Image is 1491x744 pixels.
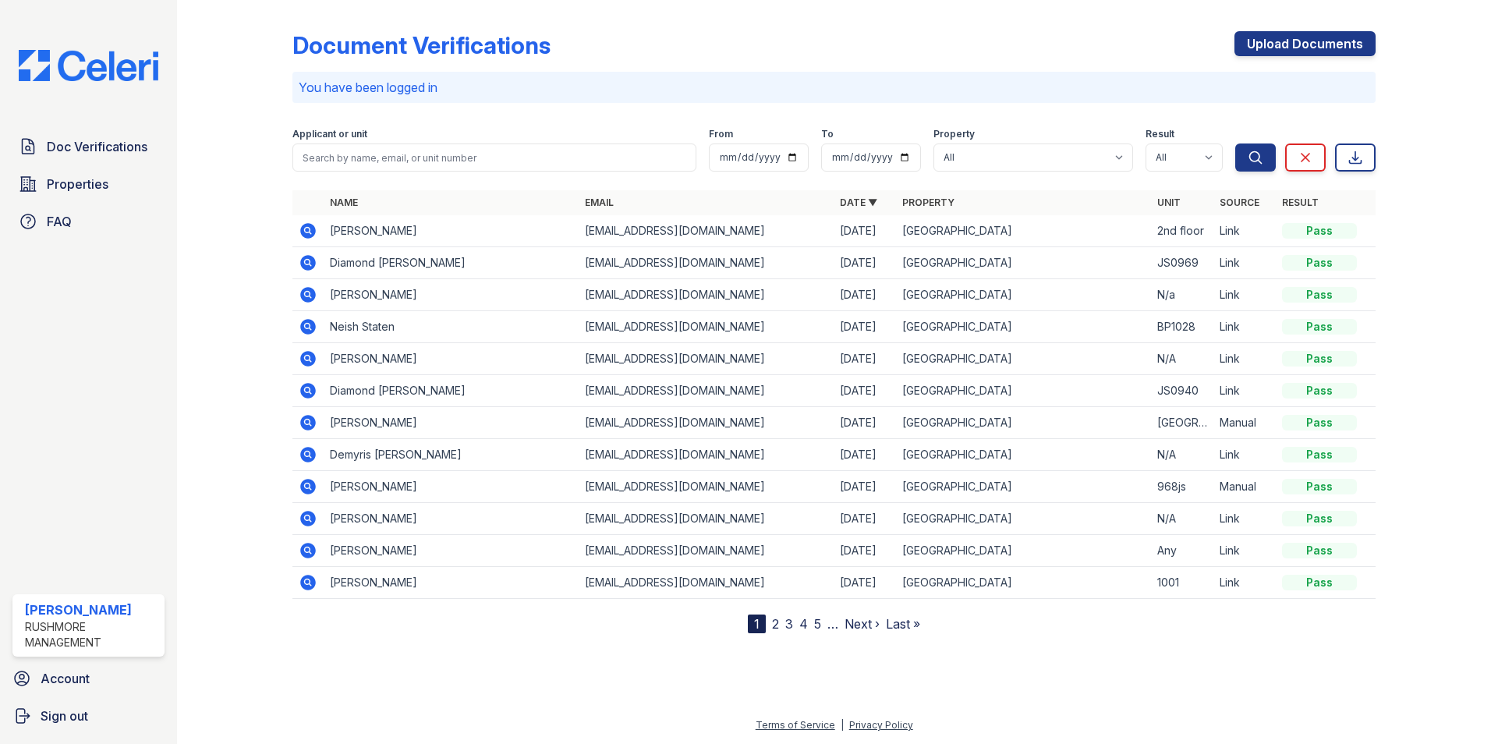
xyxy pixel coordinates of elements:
[896,279,1151,311] td: [GEOGRAPHIC_DATA]
[579,567,834,599] td: [EMAIL_ADDRESS][DOMAIN_NAME]
[1151,375,1213,407] td: JS0940
[1282,255,1357,271] div: Pass
[1151,535,1213,567] td: Any
[834,343,896,375] td: [DATE]
[834,535,896,567] td: [DATE]
[579,343,834,375] td: [EMAIL_ADDRESS][DOMAIN_NAME]
[896,215,1151,247] td: [GEOGRAPHIC_DATA]
[324,407,579,439] td: [PERSON_NAME]
[1151,407,1213,439] td: [GEOGRAPHIC_DATA][PERSON_NAME]
[1282,223,1357,239] div: Pass
[1213,343,1276,375] td: Link
[1213,215,1276,247] td: Link
[47,137,147,156] span: Doc Verifications
[902,197,954,208] a: Property
[1213,375,1276,407] td: Link
[827,615,838,633] span: …
[1213,247,1276,279] td: Link
[896,375,1151,407] td: [GEOGRAPHIC_DATA]
[579,247,834,279] td: [EMAIL_ADDRESS][DOMAIN_NAME]
[579,439,834,471] td: [EMAIL_ADDRESS][DOMAIN_NAME]
[1282,197,1319,208] a: Result
[6,50,171,81] img: CE_Logo_Blue-a8612792a0a2168367f1c8372b55b34899dd931a85d93a1a3d3e32e68fde9ad4.png
[1213,503,1276,535] td: Link
[579,311,834,343] td: [EMAIL_ADDRESS][DOMAIN_NAME]
[324,343,579,375] td: [PERSON_NAME]
[579,503,834,535] td: [EMAIL_ADDRESS][DOMAIN_NAME]
[845,616,880,632] a: Next ›
[1282,447,1357,462] div: Pass
[324,311,579,343] td: Neish Staten
[1151,471,1213,503] td: 968js
[1213,471,1276,503] td: Manual
[585,197,614,208] a: Email
[1151,503,1213,535] td: N/A
[1282,543,1357,558] div: Pass
[1220,197,1259,208] a: Source
[324,439,579,471] td: Demyris [PERSON_NAME]
[834,375,896,407] td: [DATE]
[324,375,579,407] td: Diamond [PERSON_NAME]
[324,247,579,279] td: Diamond [PERSON_NAME]
[772,616,779,632] a: 2
[756,719,835,731] a: Terms of Service
[6,700,171,732] a: Sign out
[1151,215,1213,247] td: 2nd floor
[1234,31,1376,56] a: Upload Documents
[896,535,1151,567] td: [GEOGRAPHIC_DATA]
[896,503,1151,535] td: [GEOGRAPHIC_DATA]
[834,439,896,471] td: [DATE]
[814,616,821,632] a: 5
[1151,567,1213,599] td: 1001
[47,212,72,231] span: FAQ
[1151,439,1213,471] td: N/A
[1151,343,1213,375] td: N/A
[821,128,834,140] label: To
[785,616,793,632] a: 3
[834,279,896,311] td: [DATE]
[1151,279,1213,311] td: N/a
[1157,197,1181,208] a: Unit
[579,375,834,407] td: [EMAIL_ADDRESS][DOMAIN_NAME]
[834,471,896,503] td: [DATE]
[849,719,913,731] a: Privacy Policy
[299,78,1369,97] p: You have been logged in
[799,616,808,632] a: 4
[834,407,896,439] td: [DATE]
[579,407,834,439] td: [EMAIL_ADDRESS][DOMAIN_NAME]
[330,197,358,208] a: Name
[1213,535,1276,567] td: Link
[1213,311,1276,343] td: Link
[324,503,579,535] td: [PERSON_NAME]
[41,707,88,725] span: Sign out
[12,168,165,200] a: Properties
[1213,439,1276,471] td: Link
[841,719,844,731] div: |
[1146,128,1174,140] label: Result
[1151,311,1213,343] td: BP1028
[1282,511,1357,526] div: Pass
[1282,415,1357,430] div: Pass
[579,215,834,247] td: [EMAIL_ADDRESS][DOMAIN_NAME]
[896,567,1151,599] td: [GEOGRAPHIC_DATA]
[292,31,551,59] div: Document Verifications
[324,215,579,247] td: [PERSON_NAME]
[933,128,975,140] label: Property
[896,471,1151,503] td: [GEOGRAPHIC_DATA]
[6,663,171,694] a: Account
[579,535,834,567] td: [EMAIL_ADDRESS][DOMAIN_NAME]
[579,471,834,503] td: [EMAIL_ADDRESS][DOMAIN_NAME]
[886,616,920,632] a: Last »
[1282,479,1357,494] div: Pass
[579,279,834,311] td: [EMAIL_ADDRESS][DOMAIN_NAME]
[896,247,1151,279] td: [GEOGRAPHIC_DATA]
[25,601,158,619] div: [PERSON_NAME]
[834,567,896,599] td: [DATE]
[840,197,877,208] a: Date ▼
[896,343,1151,375] td: [GEOGRAPHIC_DATA]
[748,615,766,633] div: 1
[1282,319,1357,335] div: Pass
[1282,287,1357,303] div: Pass
[1151,247,1213,279] td: JS0969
